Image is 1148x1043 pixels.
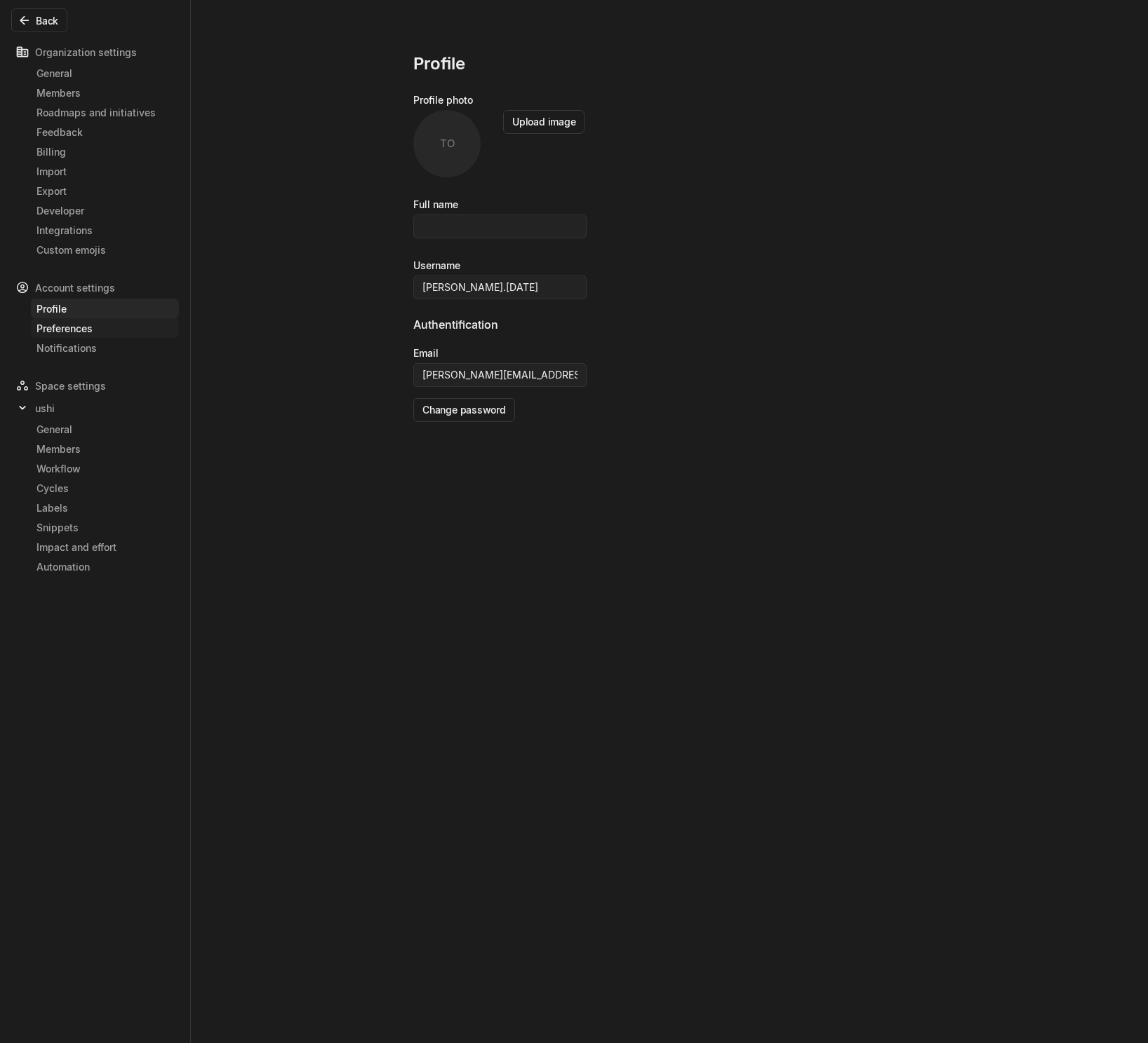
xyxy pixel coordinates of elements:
div: Developer [36,203,173,218]
a: Members [31,439,179,458]
a: Notifications [31,338,179,357]
div: Workflow [36,461,173,476]
a: Cycles [31,478,179,498]
div: Members [36,442,173,456]
a: Automation [31,557,179,576]
a: Billing [31,142,179,161]
a: Profile [31,299,179,318]
div: Authentification [413,316,926,346]
a: Export [31,181,179,200]
a: Labels [31,498,179,517]
div: Profile [413,53,926,93]
a: Custom emojis [31,240,179,259]
div: Snippets [36,520,173,535]
div: Members [36,86,173,100]
a: Roadmaps and initiatives [31,102,179,122]
div: Email [413,346,439,360]
a: Import [31,161,179,181]
div: Feedback [36,125,173,139]
div: Cycles [36,481,173,496]
div: Export [36,184,173,198]
a: Preferences [31,318,179,338]
div: Username [413,258,460,273]
a: General [31,419,179,439]
div: Space settings [11,374,179,397]
div: Automation [36,559,173,574]
span: ushi [35,401,55,416]
div: Preferences [36,321,173,336]
a: Snippets [31,517,179,537]
button: Upload image [503,110,585,134]
div: Full name [413,197,458,212]
a: Integrations [31,220,179,240]
div: Import [36,164,173,179]
a: Impact and effort [31,537,179,557]
div: Billing [36,144,173,159]
button: Change password [413,398,515,422]
a: Workflow [31,458,179,478]
div: Custom emojis [36,243,173,257]
div: Impact and effort [36,540,173,554]
div: Notifications [36,341,173,355]
a: Members [31,83,179,102]
a: Developer [31,200,179,220]
a: General [31,63,179,83]
button: Back [11,8,67,32]
div: Account settings [11,276,179,299]
div: Integrations [36,223,173,238]
div: General [36,422,173,437]
div: Profile photo [413,93,473,107]
div: Profile [36,301,173,316]
a: Feedback [31,122,179,142]
div: Roadmaps and initiatives [36,105,173,120]
div: Labels [36,500,173,515]
div: General [36,66,173,81]
div: Organization settings [11,41,179,63]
